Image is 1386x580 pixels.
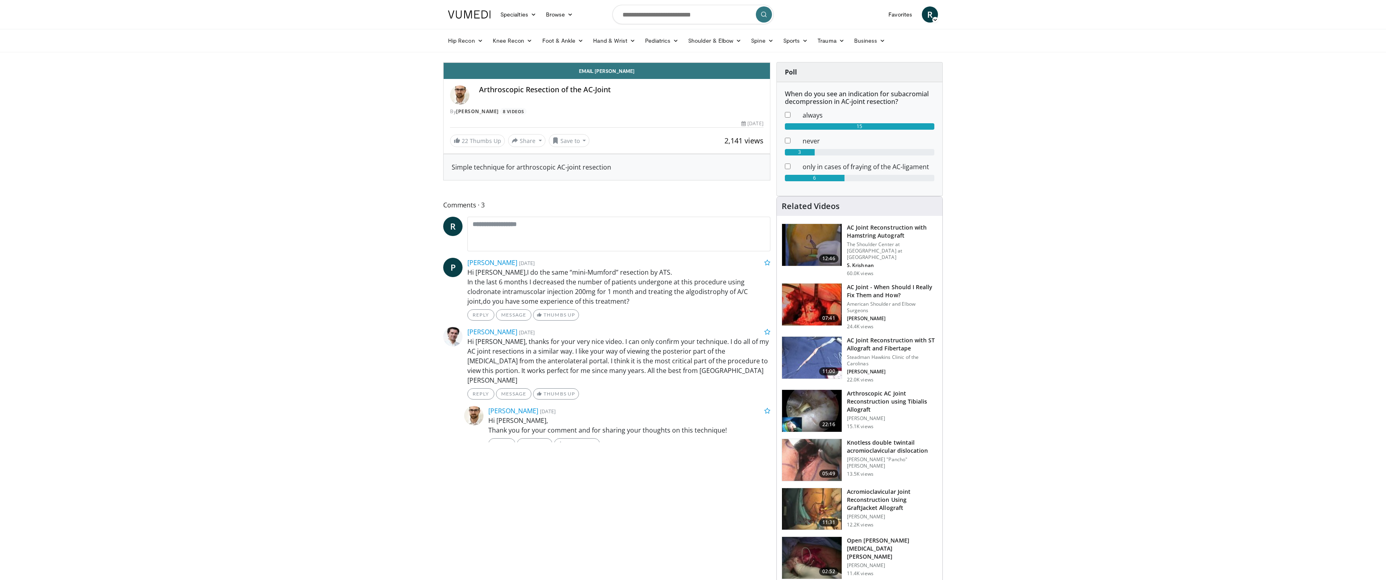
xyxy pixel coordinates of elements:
[517,438,552,449] a: Message
[847,241,938,261] p: The Shoulder Center at [GEOGRAPHIC_DATA] at [GEOGRAPHIC_DATA]
[467,337,770,385] p: Hi [PERSON_NAME], thanks for your very nice video. I can only confirm your technique. I do all of...
[488,438,515,449] a: Reply
[922,6,938,23] a: R
[782,488,938,530] a: 11:31 Acromioclavicular Joint Reconstruction Using GraftJacket Allograft [PERSON_NAME] 12.2K views
[467,267,770,306] p: Hi [PERSON_NAME],I do the same “mini-Mumford” resection by ATS. In the last 6 months I decreased ...
[819,367,838,375] span: 11:00
[847,456,938,469] p: [PERSON_NAME] "Pancho" [PERSON_NAME]
[724,136,764,145] span: 2,141 views
[797,110,940,120] dd: always
[443,258,463,277] a: P
[443,33,488,49] a: Hip Recon
[782,284,842,325] img: mazz_3.png.150x105_q85_crop-smart_upscale.jpg
[782,336,938,383] a: 11:00 AC Joint Reconstruction with ST Allograft and Fibertape Steadman Hawkins Clinic of the Caro...
[554,438,600,449] a: Thumbs Up
[443,327,463,346] img: Avatar
[464,406,483,425] img: Avatar
[847,522,874,528] p: 12.2K views
[450,135,505,147] a: 22 Thumbs Up
[785,149,815,155] div: 3
[444,62,770,63] video-js: Video Player
[819,420,838,429] span: 22:16
[847,315,938,322] p: [PERSON_NAME]
[847,262,938,269] p: S. Krishnan
[785,68,797,77] strong: Poll
[847,354,938,367] p: Steadman Hawkins Clinic of the Carolinas
[813,33,849,49] a: Trauma
[782,389,938,432] a: 22:16 Arthroscopic AC Joint Reconstruction using Tibialis Allograft [PERSON_NAME] 15.1K views
[782,439,842,481] img: rex1_1.png.150x105_q85_crop-smart_upscale.jpg
[746,33,778,49] a: Spine
[467,258,517,267] a: [PERSON_NAME]
[847,471,874,477] p: 13.5K views
[782,439,938,481] a: 05:49 Knotless double twintail acromioclavicular dislocation [PERSON_NAME] "Pancho" [PERSON_NAME]...
[488,416,770,435] p: Hi [PERSON_NAME], Thank you for your comment and for sharing your thoughts on this technique!
[452,162,762,172] div: Simple technique for arthroscopic AC-joint resection
[847,488,938,512] h3: Acromioclavicular Joint Reconstruction Using GraftJacket Allograft
[519,329,535,336] small: [DATE]
[847,377,874,383] p: 22.0K views
[847,415,938,422] p: [PERSON_NAME]
[884,6,917,23] a: Favorites
[462,137,468,145] span: 22
[533,388,579,400] a: Thumbs Up
[782,390,842,432] img: 579723_3.png.150x105_q85_crop-smart_upscale.jpg
[782,224,938,277] a: 12:46 AC Joint Reconstruction with Hamstring Autograft The Shoulder Center at [GEOGRAPHIC_DATA] a...
[785,175,845,181] div: 6
[549,134,590,147] button: Save to
[847,323,874,330] p: 24.4K views
[612,5,774,24] input: Search topics, interventions
[847,423,874,430] p: 15.1K views
[782,488,842,530] img: AC_recon_DVD_100009373_2.jpg.150x105_q85_crop-smart_upscale.jpg
[782,337,842,379] img: 325549_0000_1.png.150x105_q85_crop-smart_upscale.jpg
[496,6,541,23] a: Specialties
[456,108,499,115] a: [PERSON_NAME]
[519,259,535,267] small: [DATE]
[782,201,840,211] h4: Related Videos
[847,514,938,520] p: [PERSON_NAME]
[467,388,494,400] a: Reply
[496,388,531,400] a: Message
[683,33,746,49] a: Shoulder & Elbow
[488,33,537,49] a: Knee Recon
[847,301,938,314] p: American Shoulder and Elbow Surgeons
[847,439,938,455] h3: Knotless double twintail acromioclavicular dislocation
[785,90,934,106] h6: When do you see an indication for subacromial decompression in AC-joint resection?
[819,568,838,576] span: 02:52
[797,162,940,172] dd: only in cases of fraying of the AC-ligament
[847,536,938,561] h3: Open [PERSON_NAME][MEDICAL_DATA][PERSON_NAME]
[444,63,770,79] a: Email [PERSON_NAME]
[847,224,938,240] h3: AC Joint Reconstruction with Hamstring Autograft
[508,134,546,147] button: Share
[797,136,940,146] dd: never
[847,562,938,569] p: [PERSON_NAME]
[533,309,579,321] a: Thumbs Up
[847,336,938,352] h3: AC Joint Reconstruction with ST Allograft and Fibertape
[540,408,556,415] small: [DATE]
[741,120,763,127] div: [DATE]
[496,309,531,321] a: Message
[847,369,938,375] p: [PERSON_NAME]
[443,217,463,236] a: R
[782,536,938,579] a: 02:52 Open [PERSON_NAME][MEDICAL_DATA][PERSON_NAME] [PERSON_NAME] 11.4K views
[849,33,890,49] a: Business
[537,33,589,49] a: Foot & Ankle
[450,108,764,115] div: By
[488,406,538,415] a: [PERSON_NAME]
[782,537,842,579] img: MGngRNnbuHoiqTJH4xMDoxOjA4MTsiGN.150x105_q85_crop-smart_upscale.jpg
[819,314,838,322] span: 07:41
[847,389,938,414] h3: Arthroscopic AC Joint Reconstruction using Tibialis Allograft
[847,270,874,277] p: 60.0K views
[500,108,527,115] a: 8 Videos
[448,10,491,19] img: VuMedi Logo
[785,123,934,130] div: 15
[467,327,517,336] a: [PERSON_NAME]
[847,283,938,299] h3: AC Joint - When Should I Really Fix Them and How?
[541,6,578,23] a: Browse
[778,33,813,49] a: Sports
[450,85,469,105] img: Avatar
[588,33,640,49] a: Hand & Wrist
[847,570,874,577] p: 11.4K views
